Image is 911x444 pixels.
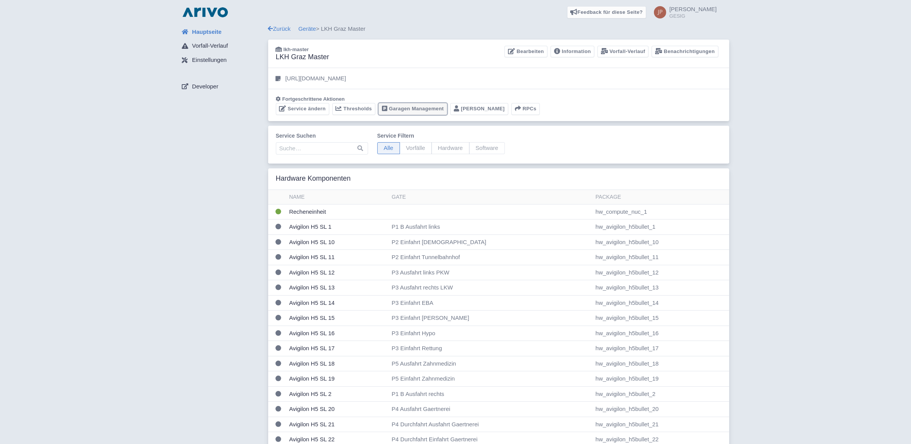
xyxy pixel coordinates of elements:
a: Vorfall-Verlauf [597,46,649,58]
td: hw_avigilon_h5bullet_13 [592,280,729,296]
td: Avigilon H5 SL 11 [286,250,389,265]
a: Service ändern [276,103,329,115]
span: Software [469,142,505,154]
a: Garagen Management [378,103,447,115]
a: Feedback für diese Seite? [567,6,647,18]
td: hw_avigilon_h5bullet_19 [592,371,729,387]
td: hw_avigilon_h5bullet_2 [592,386,729,402]
span: Vorfälle [400,142,432,154]
a: [PERSON_NAME] [450,103,508,115]
td: Avigilon H5 SL 19 [286,371,389,387]
p: [URL][DOMAIN_NAME] [285,74,346,83]
a: Bearbeiten [504,46,547,58]
td: Avigilon H5 SL 13 [286,280,389,296]
span: Hardware [431,142,470,154]
span: Alle [377,142,400,154]
td: hw_avigilon_h5bullet_16 [592,326,729,341]
td: hw_avigilon_h5bullet_12 [592,265,729,280]
td: hw_avigilon_h5bullet_20 [592,402,729,417]
span: Hauptseite [192,28,222,37]
td: P3 Ausfahrt links PKW [388,265,592,280]
td: Avigilon H5 SL 10 [286,234,389,250]
td: P3 Einfahrt EBA [388,295,592,311]
td: P1 B Ausfahrt rechts [388,386,592,402]
h3: LKH Graz Master [276,53,329,62]
h3: Hardware Komponenten [276,175,351,183]
a: Developer [176,79,268,94]
td: hw_avigilon_h5bullet_10 [592,234,729,250]
a: Thresholds [332,103,375,115]
td: Avigilon H5 SL 16 [286,326,389,341]
td: Avigilon H5 SL 2 [286,386,389,402]
td: hw_avigilon_h5bullet_11 [592,250,729,265]
span: Developer [192,82,218,91]
a: Einstellungen [176,53,268,68]
a: Geräte [299,25,316,32]
span: Vorfall-Verlauf [192,42,228,50]
td: hw_avigilon_h5bullet_18 [592,356,729,371]
a: [PERSON_NAME] GESIG [649,6,717,18]
td: P4 Durchfahrt Ausfahrt Gaertnerei [388,417,592,432]
td: P1 B Ausfahrt links [388,220,592,235]
a: Zurück [268,25,291,32]
td: P5 Ausfahrt Zahnmedizin [388,356,592,371]
td: Avigilon H5 SL 21 [286,417,389,432]
td: Avigilon H5 SL 1 [286,220,389,235]
input: Suche… [276,142,368,155]
th: Package [592,190,729,205]
td: P3 Einfahrt [PERSON_NAME] [388,311,592,326]
td: Avigilon H5 SL 15 [286,311,389,326]
th: Name [286,190,389,205]
td: P2 Einfahrt [DEMOGRAPHIC_DATA] [388,234,592,250]
td: P2 Einfahrt Tunnelbahnhof [388,250,592,265]
td: P3 Ausfahrt rechts LKW [388,280,592,296]
label: Service filtern [377,132,505,140]
span: Einstellungen [192,56,227,65]
th: Gate [388,190,592,205]
td: Recheneinheit [286,204,389,220]
img: logo [181,6,230,18]
td: hw_avigilon_h5bullet_21 [592,417,729,432]
a: Information [551,46,594,58]
td: hw_avigilon_h5bullet_1 [592,220,729,235]
small: GESIG [669,13,717,18]
td: hw_avigilon_h5bullet_14 [592,295,729,311]
td: hw_avigilon_h5bullet_17 [592,341,729,356]
span: Fortgeschrittene Aktionen [282,96,345,102]
td: Avigilon H5 SL 18 [286,356,389,371]
td: P3 Einfahrt Hypo [388,326,592,341]
label: Service suchen [276,132,368,140]
button: RPCs [511,103,540,115]
td: hw_compute_nuc_1 [592,204,729,220]
span: lkh-master [284,47,309,52]
td: Avigilon H5 SL 14 [286,295,389,311]
a: Benachrichtigungen [652,46,718,58]
td: P3 Einfahrt Rettung [388,341,592,356]
td: Avigilon H5 SL 17 [286,341,389,356]
td: Avigilon H5 SL 12 [286,265,389,280]
span: [PERSON_NAME] [669,6,717,12]
div: > LKH Graz Master [268,25,729,33]
td: P4 Ausfahrt Gaertnerei [388,402,592,417]
a: Hauptseite [176,25,268,39]
a: Vorfall-Verlauf [176,39,268,53]
td: P5 Einfahrt Zahnmedizin [388,371,592,387]
td: Avigilon H5 SL 20 [286,402,389,417]
td: hw_avigilon_h5bullet_15 [592,311,729,326]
